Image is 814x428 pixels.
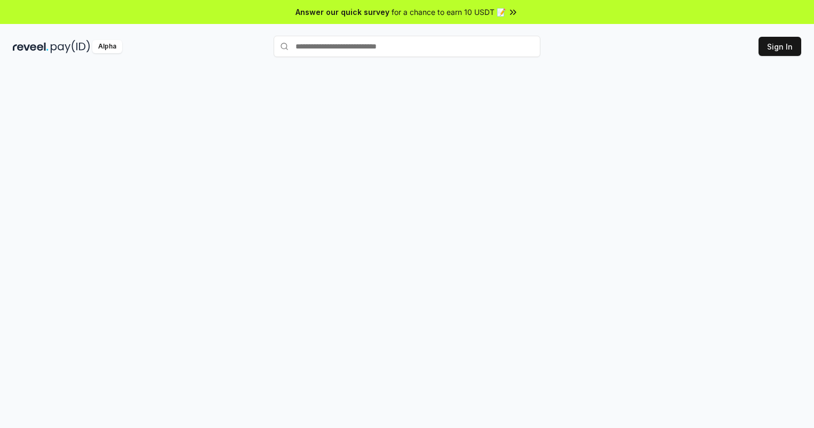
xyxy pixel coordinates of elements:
img: pay_id [51,40,90,53]
img: reveel_dark [13,40,49,53]
span: Answer our quick survey [296,6,389,18]
div: Alpha [92,40,122,53]
span: for a chance to earn 10 USDT 📝 [392,6,506,18]
button: Sign In [759,37,801,56]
